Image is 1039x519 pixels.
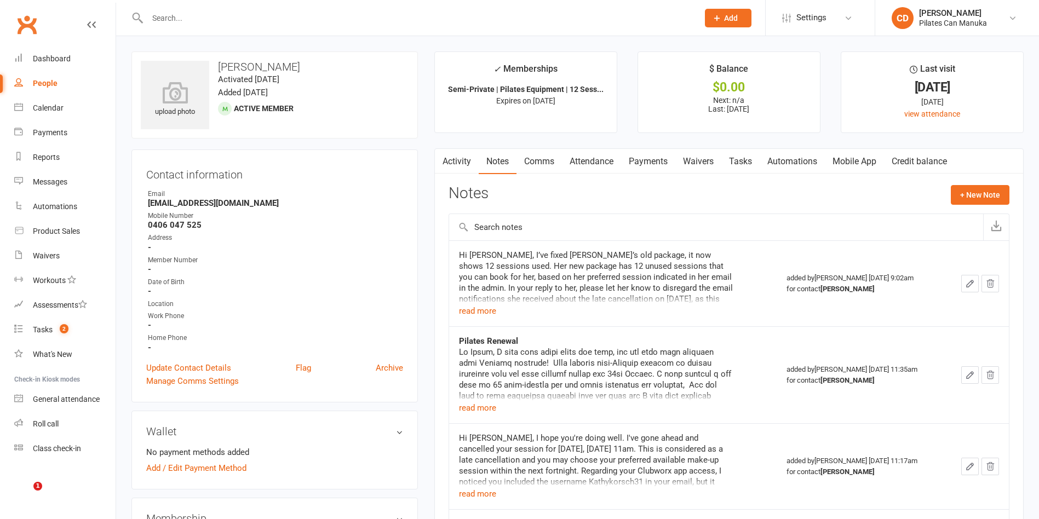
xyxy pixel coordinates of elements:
[141,61,409,73] h3: [PERSON_NAME]
[14,318,116,342] a: Tasks 2
[33,276,66,285] div: Workouts
[904,109,960,118] a: view attendance
[493,62,558,82] div: Memberships
[820,376,875,384] strong: [PERSON_NAME]
[796,5,826,30] span: Settings
[951,185,1009,205] button: + New Note
[148,343,403,353] strong: -
[148,299,403,309] div: Location
[33,395,100,403] div: General attendance
[33,128,67,137] div: Payments
[648,96,810,113] p: Next: n/a Last: [DATE]
[14,170,116,194] a: Messages
[14,96,116,120] a: Calendar
[493,64,501,74] i: ✓
[787,375,935,386] div: for contact
[33,153,60,162] div: Reports
[14,244,116,268] a: Waivers
[496,96,555,105] span: Expires on [DATE]
[760,149,825,174] a: Automations
[33,419,59,428] div: Roll call
[787,455,935,477] div: added by [PERSON_NAME] [DATE] 11:17am
[33,251,60,260] div: Waivers
[148,264,403,274] strong: -
[148,286,403,296] strong: -
[148,220,403,230] strong: 0406 047 525
[33,227,80,235] div: Product Sales
[148,243,403,252] strong: -
[218,88,268,97] time: Added [DATE]
[825,149,884,174] a: Mobile App
[449,214,983,240] input: Search notes
[148,320,403,330] strong: -
[621,149,675,174] a: Payments
[33,103,64,112] div: Calendar
[14,145,116,170] a: Reports
[459,304,496,318] button: read more
[787,364,935,386] div: added by [PERSON_NAME] [DATE] 11:35am
[435,149,479,174] a: Activity
[721,149,760,174] a: Tasks
[296,361,311,374] a: Flag
[14,387,116,412] a: General attendance kiosk mode
[33,325,53,334] div: Tasks
[14,71,116,96] a: People
[148,189,403,199] div: Email
[851,96,1013,108] div: [DATE]
[14,219,116,244] a: Product Sales
[675,149,721,174] a: Waivers
[724,14,738,22] span: Add
[33,444,81,453] div: Class check-in
[146,361,231,374] a: Update Contact Details
[218,74,279,84] time: Activated [DATE]
[884,149,955,174] a: Credit balance
[146,164,403,181] h3: Contact information
[146,462,246,475] a: Add / Edit Payment Method
[459,401,496,414] button: read more
[146,446,403,459] li: No payment methods added
[148,311,403,321] div: Work Phone
[14,412,116,436] a: Roll call
[910,62,955,82] div: Last visit
[14,293,116,318] a: Assessments
[33,79,58,88] div: People
[14,120,116,145] a: Payments
[33,202,77,211] div: Automations
[148,198,403,208] strong: [EMAIL_ADDRESS][DOMAIN_NAME]
[562,149,621,174] a: Attendance
[709,62,748,82] div: $ Balance
[820,285,875,293] strong: [PERSON_NAME]
[33,177,67,186] div: Messages
[376,361,403,374] a: Archive
[33,482,42,491] span: 1
[820,468,875,476] strong: [PERSON_NAME]
[479,149,516,174] a: Notes
[33,350,72,359] div: What's New
[14,47,116,71] a: Dashboard
[648,82,810,93] div: $0.00
[148,333,403,343] div: Home Phone
[33,54,71,63] div: Dashboard
[146,425,403,437] h3: Wallet
[459,487,496,500] button: read more
[14,194,116,219] a: Automations
[234,104,294,113] span: Active member
[919,8,987,18] div: [PERSON_NAME]
[787,284,935,295] div: for contact
[449,185,489,205] h3: Notes
[516,149,562,174] a: Comms
[141,82,209,118] div: upload photo
[33,301,87,309] div: Assessments
[148,277,403,287] div: Date of Birth
[448,85,604,94] strong: Semi-Private | Pilates Equipment | 12 Sess...
[919,18,987,28] div: Pilates Can Manuka
[148,255,403,266] div: Member Number
[13,11,41,38] a: Clubworx
[459,336,518,346] strong: Pilates Renewal
[851,82,1013,93] div: [DATE]
[60,324,68,333] span: 2
[146,374,239,388] a: Manage Comms Settings
[892,7,914,29] div: CD
[144,10,691,26] input: Search...
[14,342,116,367] a: What's New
